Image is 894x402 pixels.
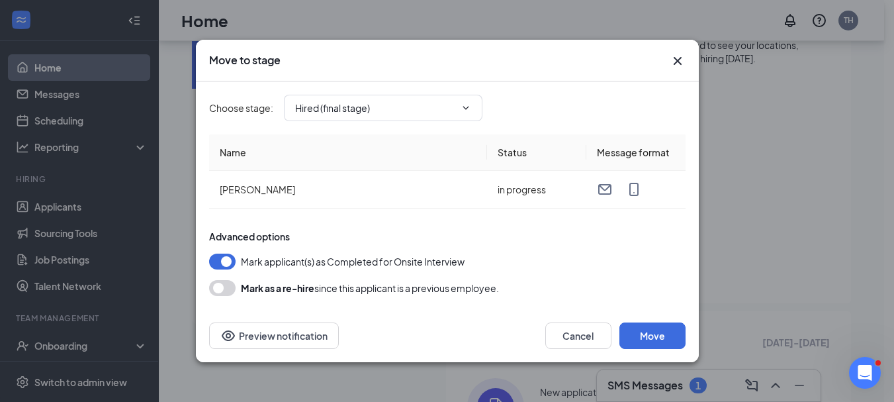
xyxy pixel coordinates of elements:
[586,134,686,171] th: Message format
[670,53,686,69] button: Close
[545,323,611,349] button: Cancel
[220,183,295,195] span: [PERSON_NAME]
[670,53,686,69] svg: Cross
[487,171,586,209] td: in progress
[241,280,499,296] div: since this applicant is a previous employee.
[209,230,686,243] div: Advanced options
[619,323,686,349] button: Move
[209,101,273,115] span: Choose stage :
[461,103,471,113] svg: ChevronDown
[209,134,487,171] th: Name
[209,53,281,68] h3: Move to stage
[597,181,613,197] svg: Email
[209,323,339,349] button: Preview notificationEye
[241,254,465,270] span: Mark applicant(s) as Completed for Onsite Interview
[849,357,881,389] iframe: Intercom live chat
[220,328,236,344] svg: Eye
[487,134,586,171] th: Status
[626,181,642,197] svg: MobileSms
[241,282,314,294] b: Mark as a re-hire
